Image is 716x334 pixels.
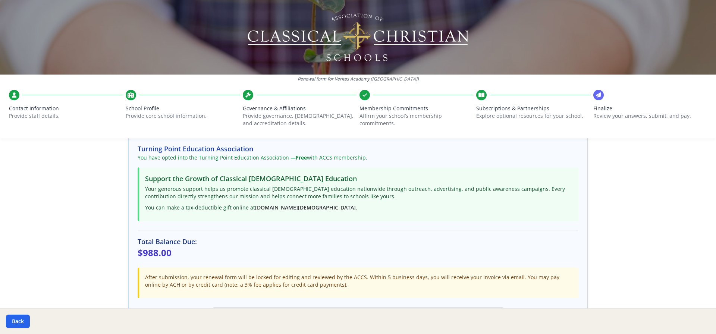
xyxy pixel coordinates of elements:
span: School Profile [126,105,239,112]
img: Logo [246,11,470,63]
p: Provide staff details. [9,112,123,120]
span: Membership Commitments [359,105,473,112]
p: Your generous support helps us promote classical [DEMOGRAPHIC_DATA] education nationwide through ... [145,185,572,200]
h3: Total Balance Due: [138,236,578,247]
span: Contact Information [9,105,123,112]
span: Governance & Affiliations [243,105,357,112]
strong: Free [296,154,307,161]
p: You can make a tax-deductible gift online at . [145,204,572,211]
p: Explore optional resources for your school. [476,112,590,120]
p: Affirm your school’s membership commitments. [359,112,473,127]
span: Finalize [593,105,707,112]
p: After submission, your renewal form will be locked for editing and reviewed by the ACCS. Within 5... [145,274,572,289]
p: You have opted into the Turning Point Education Association — with ACCS membership. [138,154,578,161]
h3: Support the Growth of Classical [DEMOGRAPHIC_DATA] Education [145,173,572,184]
p: Review your answers, submit, and pay. [593,112,707,120]
div: Thank you for submitting your renewal. Your form has been successfully received and is now locked... [212,307,505,324]
p: $988.00 [138,247,578,259]
span: Subscriptions & Partnerships [476,105,590,112]
p: Provide core school information. [126,112,239,120]
h3: Turning Point Education Association [138,144,578,154]
button: Back [6,315,30,328]
a: [DOMAIN_NAME][DEMOGRAPHIC_DATA] [255,204,356,211]
p: Provide governance, [DEMOGRAPHIC_DATA], and accreditation details. [243,112,357,127]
